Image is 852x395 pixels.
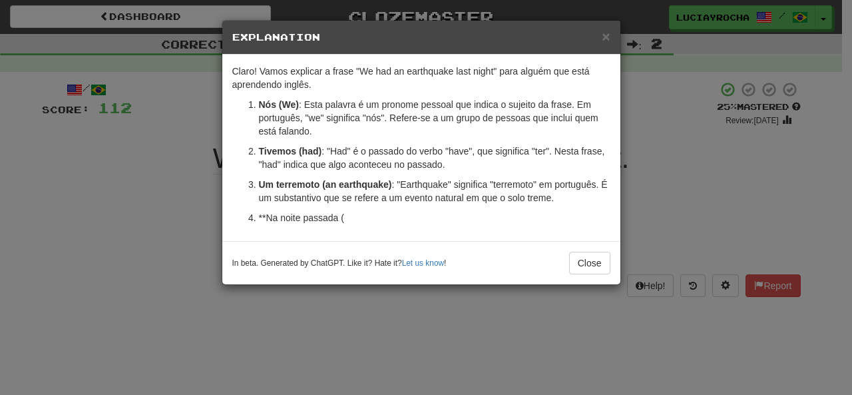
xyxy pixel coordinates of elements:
[232,65,610,91] p: Claro! Vamos explicar a frase "We had an earthquake last night" para alguém que está aprendendo i...
[259,146,322,157] strong: Tivemos (had)
[232,31,610,44] h5: Explanation
[259,179,392,190] strong: Um terremoto (an earthquake)
[259,98,610,138] p: : Esta palavra é um pronome pessoal que indica o sujeito da frase. Em português, "we" significa "...
[602,29,610,43] button: Close
[402,258,444,268] a: Let us know
[259,211,610,224] p: **Na noite passada (
[569,252,610,274] button: Close
[259,145,610,171] p: : "Had" é o passado do verbo "have", que significa "ter". Nesta frase, "had" indica que algo acon...
[259,178,610,204] p: : "Earthquake" significa "terremoto" em português. É um substantivo que se refere a um evento nat...
[232,258,447,269] small: In beta. Generated by ChatGPT. Like it? Hate it? !
[259,99,299,110] strong: Nós (We)
[602,29,610,44] span: ×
